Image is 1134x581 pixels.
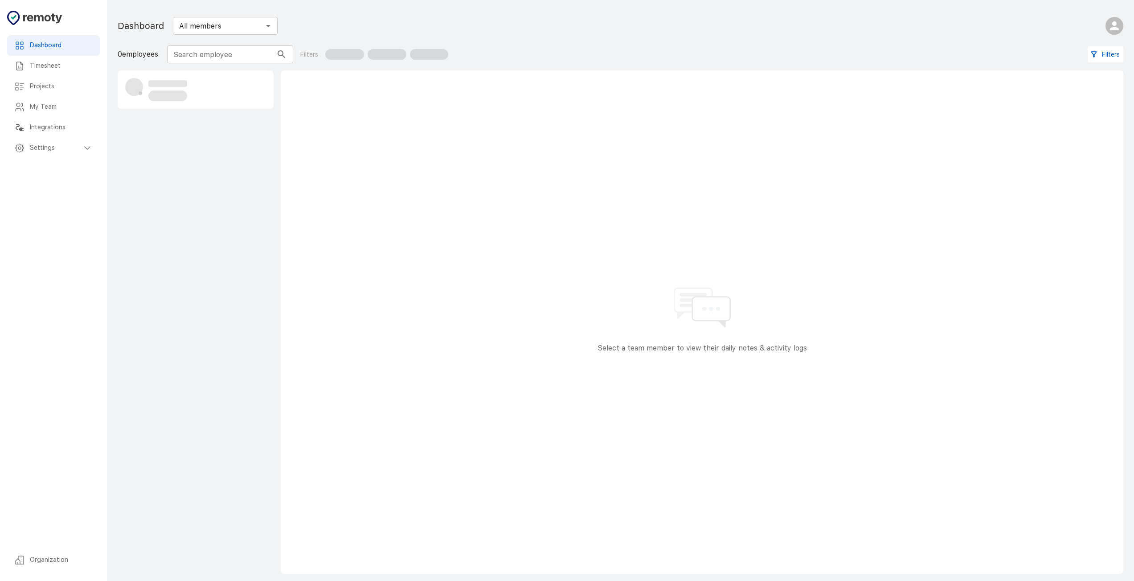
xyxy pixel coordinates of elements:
[7,56,100,76] div: Timesheet
[30,41,93,50] h6: Dashboard
[30,143,82,153] h6: Settings
[30,555,93,565] h6: Organization
[262,20,274,32] button: Open
[598,343,807,354] p: Select a team member to view their daily notes & activity logs
[30,61,93,71] h6: Timesheet
[7,35,100,56] div: Dashboard
[7,76,100,97] div: Projects
[118,19,164,33] h1: Dashboard
[118,49,158,60] p: 0 employees
[300,50,318,59] p: Filters
[7,97,100,117] div: My Team
[7,117,100,138] div: Integrations
[30,123,93,132] h6: Integrations
[30,82,93,91] h6: Projects
[1088,46,1123,63] button: Filters
[30,102,93,112] h6: My Team
[7,550,100,570] div: Organization
[7,138,100,158] div: Settings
